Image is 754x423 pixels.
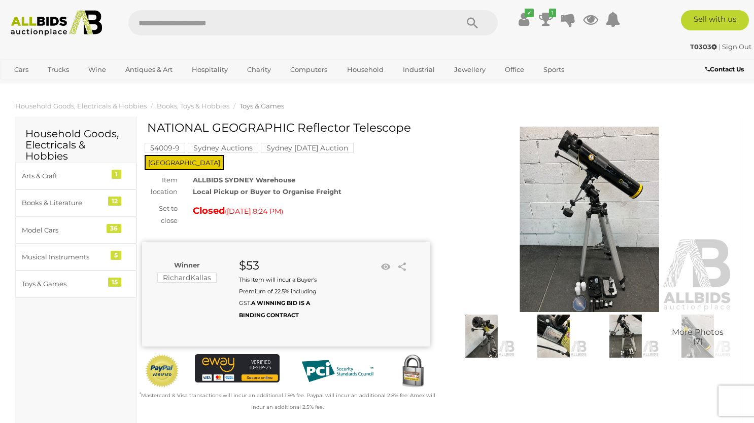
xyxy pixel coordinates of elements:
a: Sydney [DATE] Auction [261,144,354,152]
a: Antiques & Art [119,61,179,78]
a: T0303 [690,43,718,51]
small: This Item will incur a Buyer's Premium of 22.5% including GST. [239,276,317,319]
mark: Sydney Auctions [188,143,258,153]
strong: Closed [193,205,225,216]
mark: RichardKallas [157,273,217,283]
div: 12 [108,197,121,206]
h2: Household Goods, Electricals & Hobbies [25,128,126,162]
a: Contact Us [705,64,746,75]
strong: Local Pickup or Buyer to Organise Freight [193,187,341,196]
strong: $53 [239,258,259,273]
a: [GEOGRAPHIC_DATA] [8,78,93,95]
img: eWAY Payment Gateway [195,354,280,382]
div: Musical Instruments [22,251,106,263]
li: Watch this item [378,259,393,275]
a: More Photos(7) [664,315,731,358]
a: Sports [537,61,571,78]
a: Arts & Craft 1 [15,163,136,189]
span: [GEOGRAPHIC_DATA] [145,155,224,170]
span: [DATE] 8:24 PM [227,207,281,216]
img: Official PayPal Seal [145,354,180,388]
b: Contact Us [705,65,744,73]
a: Cars [8,61,35,78]
b: A WINNING BID IS A BINDING CONTRACT [239,299,310,318]
strong: T0303 [690,43,717,51]
mark: Sydney [DATE] Auction [261,143,354,153]
a: Wine [82,61,113,78]
button: Search [447,10,498,35]
img: Secured by Rapid SSL [395,354,430,389]
img: NATIONAL GEOGRAPHIC Reflector Telescope [520,315,587,358]
a: Hospitality [185,61,234,78]
div: 15 [108,278,121,287]
div: Item location [134,174,185,198]
img: PCI DSS compliant [295,354,380,388]
h1: NATIONAL GEOGRAPHIC Reflector Telescope [147,122,428,134]
a: Books, Toys & Hobbies [157,102,229,110]
a: Computers [284,61,334,78]
a: Toys & Games [239,102,284,110]
a: 54009-9 [145,144,185,152]
b: Winner [174,261,200,269]
div: Arts & Craft [22,170,106,182]
small: Mastercard & Visa transactions will incur an additional 1.9% fee. Paypal will incur an additional... [140,392,435,410]
a: Books & Literature 12 [15,189,136,216]
img: Allbids.com.au [6,10,107,36]
strong: ALLBIDS SYDNEY Warehouse [193,176,295,184]
a: Sign Out [722,43,751,51]
a: Model Cars 36 [15,217,136,244]
a: Trucks [41,61,76,78]
img: NATIONAL GEOGRAPHIC Reflector Telescope [445,127,734,312]
div: 5 [111,251,121,260]
div: Set to close [134,203,185,226]
div: 36 [107,224,121,233]
img: NATIONAL GEOGRAPHIC Reflector Telescope [448,315,515,358]
div: Model Cars [22,224,106,236]
span: More Photos (7) [672,328,724,346]
mark: 54009-9 [145,143,185,153]
a: Jewellery [448,61,492,78]
img: NATIONAL GEOGRAPHIC Reflector Telescope [592,315,659,358]
a: Industrial [396,61,441,78]
a: Office [498,61,531,78]
a: Sell with us [681,10,749,30]
span: ( ) [225,207,283,215]
a: ✔ [516,10,531,28]
i: ✔ [525,9,534,17]
a: Sydney Auctions [188,144,258,152]
img: NATIONAL GEOGRAPHIC Reflector Telescope [664,315,731,358]
a: Household Goods, Electricals & Hobbies [15,102,147,110]
a: Toys & Games 15 [15,271,136,297]
a: Musical Instruments 5 [15,244,136,271]
div: 1 [112,170,121,179]
span: | [718,43,721,51]
a: Charity [241,61,278,78]
a: 1 [538,10,554,28]
div: Toys & Games [22,278,106,290]
i: 1 [549,9,556,17]
div: Books & Literature [22,197,106,209]
a: Household [340,61,390,78]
